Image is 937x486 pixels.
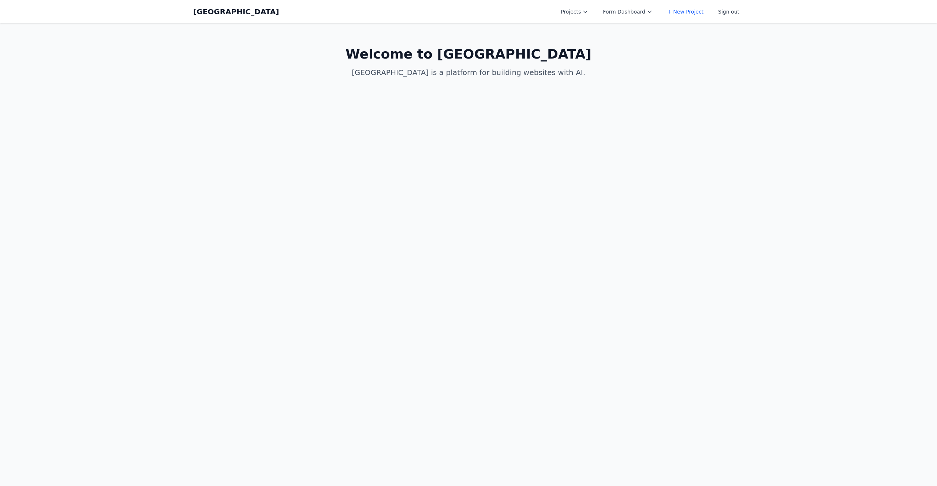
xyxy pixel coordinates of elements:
a: [GEOGRAPHIC_DATA] [193,7,279,17]
a: + New Project [663,5,708,18]
button: Form Dashboard [598,5,657,18]
button: Projects [556,5,593,18]
button: Sign out [714,5,744,18]
p: [GEOGRAPHIC_DATA] is a platform for building websites with AI. [328,67,609,78]
h1: Welcome to [GEOGRAPHIC_DATA] [328,47,609,61]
